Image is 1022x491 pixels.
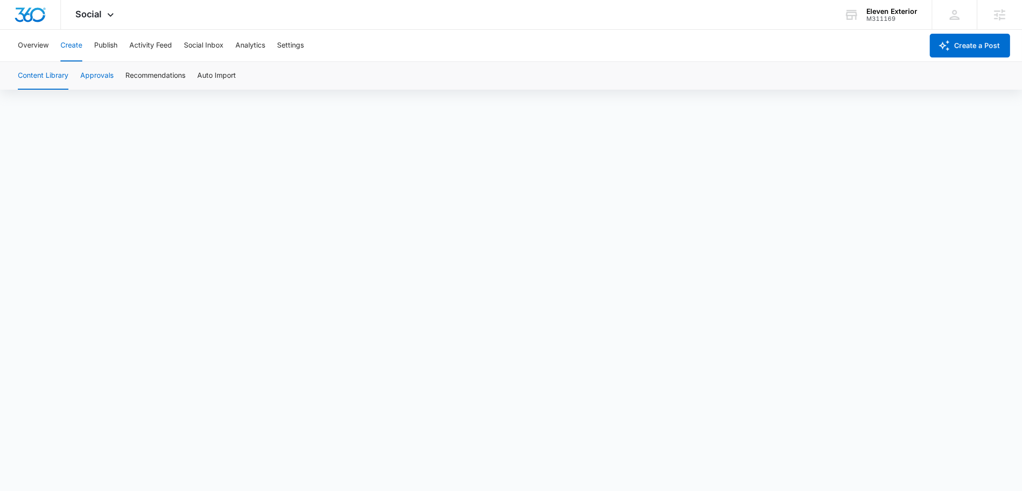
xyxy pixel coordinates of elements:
div: account name [866,7,917,15]
span: Social [76,9,102,19]
button: Auto Import [197,62,236,90]
button: Recommendations [125,62,185,90]
button: Overview [18,30,49,61]
button: Create a Post [930,34,1010,57]
button: Analytics [235,30,265,61]
button: Settings [277,30,304,61]
button: Publish [94,30,117,61]
button: Content Library [18,62,68,90]
button: Create [60,30,82,61]
button: Activity Feed [129,30,172,61]
button: Approvals [80,62,114,90]
button: Social Inbox [184,30,224,61]
div: account id [866,15,917,22]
